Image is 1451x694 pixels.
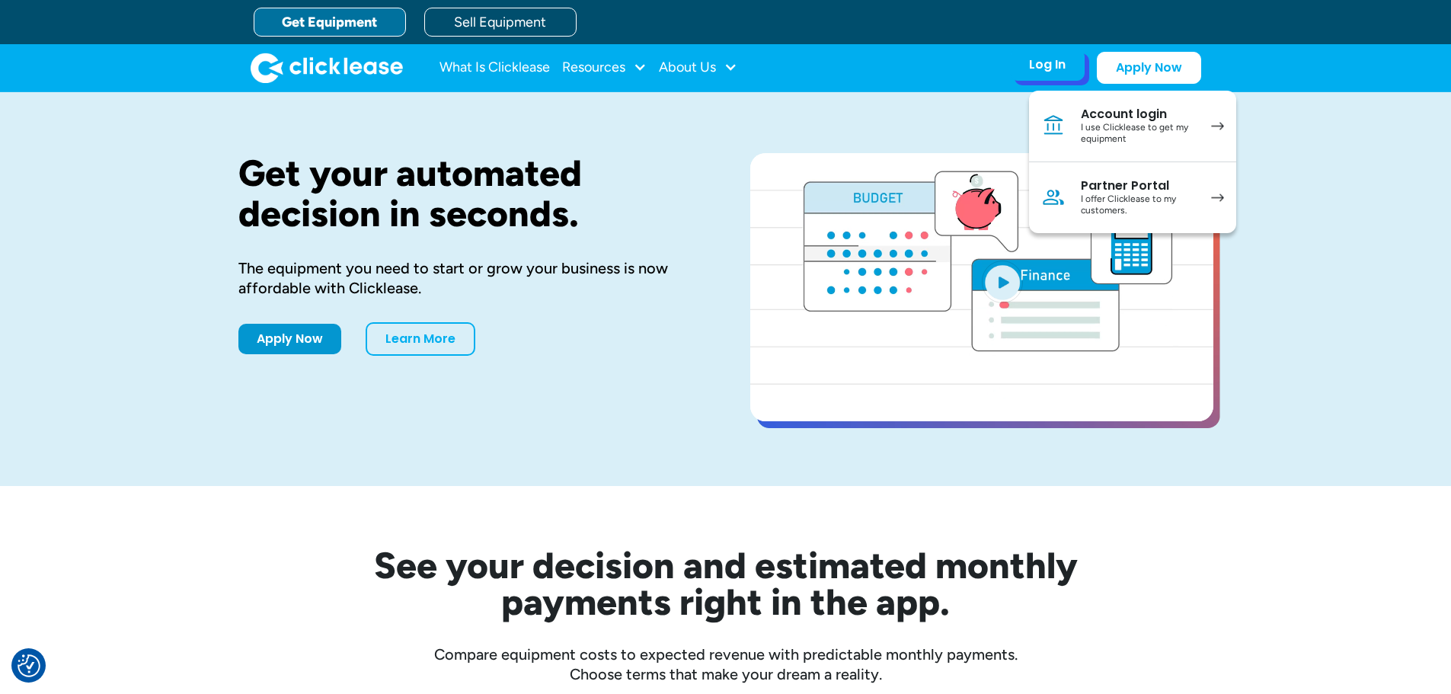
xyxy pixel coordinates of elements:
[299,547,1152,620] h2: See your decision and estimated monthly payments right in the app.
[1211,122,1224,130] img: arrow
[659,53,737,83] div: About Us
[1081,122,1196,146] div: I use Clicklease to get my equipment
[1041,114,1066,138] img: Bank icon
[251,53,403,83] a: home
[562,53,647,83] div: Resources
[1081,107,1196,122] div: Account login
[1041,185,1066,209] img: Person icon
[18,654,40,677] img: Revisit consent button
[439,53,550,83] a: What Is Clicklease
[1081,193,1196,217] div: I offer Clicklease to my customers.
[1029,57,1066,72] div: Log In
[238,258,702,298] div: The equipment you need to start or grow your business is now affordable with Clicklease.
[750,153,1213,421] a: open lightbox
[1029,91,1236,233] nav: Log In
[238,324,341,354] a: Apply Now
[254,8,406,37] a: Get Equipment
[982,261,1023,303] img: Blue play button logo on a light blue circular background
[1029,162,1236,233] a: Partner PortalI offer Clicklease to my customers.
[1097,52,1201,84] a: Apply Now
[238,153,702,234] h1: Get your automated decision in seconds.
[1081,178,1196,193] div: Partner Portal
[238,644,1213,684] div: Compare equipment costs to expected revenue with predictable monthly payments. Choose terms that ...
[424,8,577,37] a: Sell Equipment
[1029,91,1236,162] a: Account loginI use Clicklease to get my equipment
[366,322,475,356] a: Learn More
[1211,193,1224,202] img: arrow
[18,654,40,677] button: Consent Preferences
[251,53,403,83] img: Clicklease logo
